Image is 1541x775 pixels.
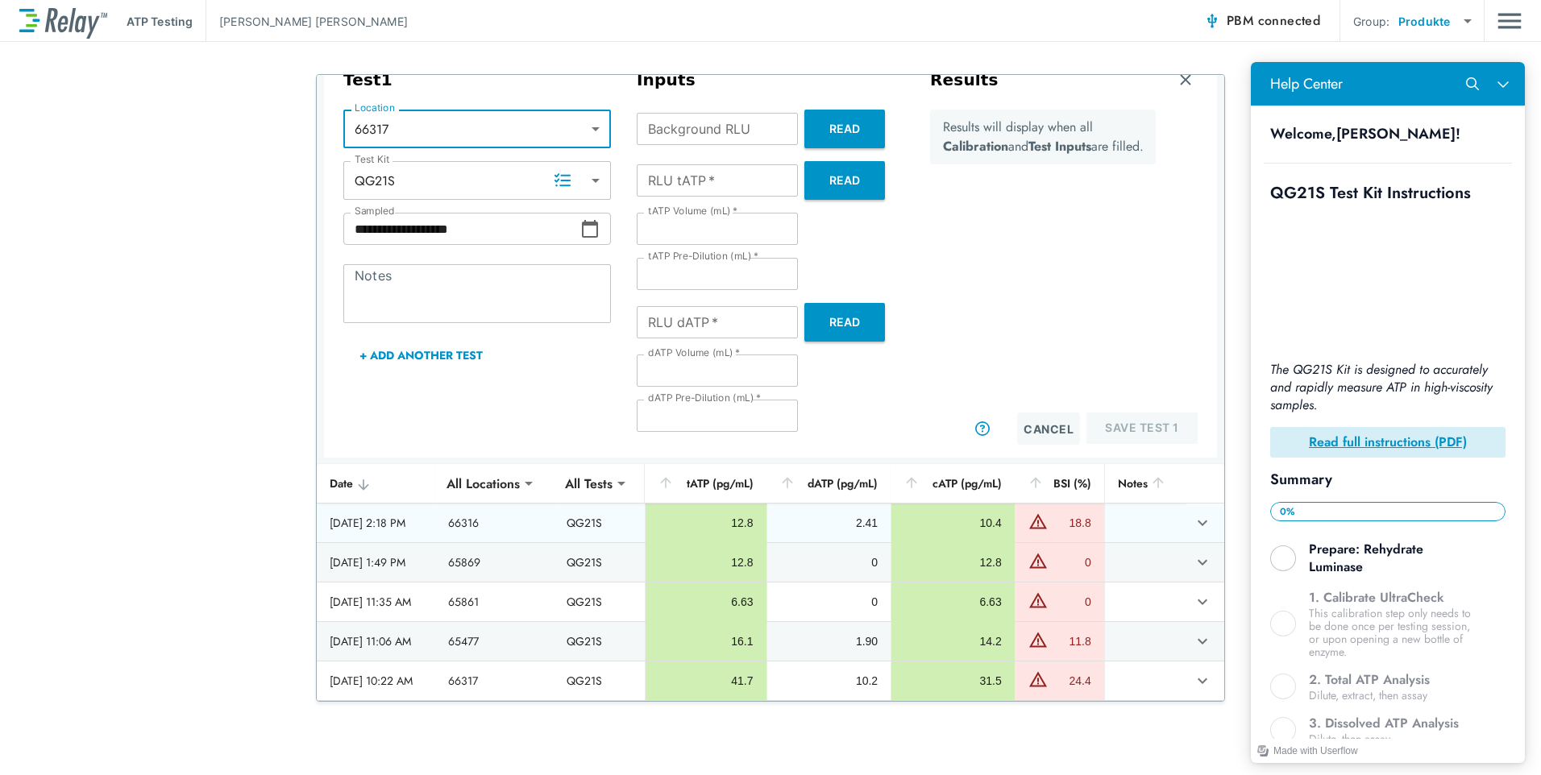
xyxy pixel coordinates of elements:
div: All Tests [554,467,624,499]
div: [DATE] 10:22 AM [330,673,422,689]
img: Warning [1028,551,1048,570]
img: Warning [1028,512,1048,531]
label: Location [355,102,395,114]
div: 6.63 [658,594,753,610]
p: Group: [1353,13,1389,30]
div: [DATE] 1:49 PM [330,554,422,570]
img: Warning [1028,591,1048,610]
div: tATP (pg/mL) [658,474,753,493]
label: tATP Volume (mL) [648,205,737,217]
td: 65477 [435,622,554,661]
div: 12.8 [658,554,753,570]
button: expand row [1189,588,1216,615]
div: 66317 [343,113,611,145]
label: dATP Volume (mL) [648,347,740,358]
td: QG21S [554,543,645,582]
img: Warning [1028,630,1048,649]
td: QG21S [554,661,645,700]
p: ATP Testing [127,13,193,30]
img: Drawer Icon [1497,6,1522,36]
label: dATP Pre-Dilution (mL) [648,392,761,404]
label: Sampled [355,205,395,217]
div: 1.90 [780,633,878,649]
td: QG21S [554,622,645,661]
td: QG21S [554,582,645,621]
img: Warning [1028,669,1048,689]
div: BSI (%) [1028,474,1091,493]
button: Read [804,110,885,148]
img: Remove [1178,72,1194,88]
button: Cancel [1017,412,1080,445]
button: expand row [1189,628,1216,655]
div: 0 [1052,594,1091,610]
button: expand row [1189,549,1216,576]
div: 6.63 [904,594,1002,610]
p: [PERSON_NAME] [PERSON_NAME] [219,13,408,30]
button: Read [804,303,885,342]
button: PBM connected [1198,5,1327,37]
td: 65861 [435,582,554,621]
div: 0 [780,594,878,610]
div: 18.8 [1052,515,1091,531]
h3: Results [930,70,999,90]
span: connected [1258,11,1321,30]
td: 66317 [435,661,554,700]
div: [DATE] 11:06 AM [330,633,422,649]
div: 0 [780,554,878,570]
b: Calibration [943,137,1008,155]
label: tATP Pre-Dilution (mL) [648,251,758,262]
h3: Inputs [637,70,904,90]
div: All Locations [435,467,531,499]
h3: Test 1 [343,70,611,90]
div: 0 [1052,554,1091,570]
div: 10.4 [904,515,1002,531]
button: expand row [1189,509,1216,537]
div: 31.5 [904,673,1002,689]
img: LuminUltra Relay [19,4,107,39]
input: Choose date, selected date is Aug 28, 2025 [343,213,580,245]
iframe: Resource center [1251,62,1525,763]
table: sticky table [317,464,1224,701]
div: 2.41 [780,515,878,531]
p: Results will display when all and are filled. [943,118,1144,156]
span: PBM [1227,10,1320,32]
div: [DATE] 2:18 PM [330,515,422,531]
div: 24.4 [1052,673,1091,689]
button: + Add Another Test [343,336,499,375]
div: 12.8 [658,515,753,531]
td: 65869 [435,543,554,582]
div: 41.7 [658,673,753,689]
div: dATP (pg/mL) [779,474,878,493]
button: Main menu [1497,6,1522,36]
div: 10.2 [780,673,878,689]
div: [DATE] 11:35 AM [330,594,422,610]
b: Test Inputs [1028,137,1091,155]
div: 11.8 [1052,633,1091,649]
div: Notes [1118,474,1173,493]
img: Connected Icon [1204,13,1220,29]
label: Test Kit [355,154,390,165]
div: 14.2 [904,633,1002,649]
div: cATP (pg/mL) [903,474,1002,493]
